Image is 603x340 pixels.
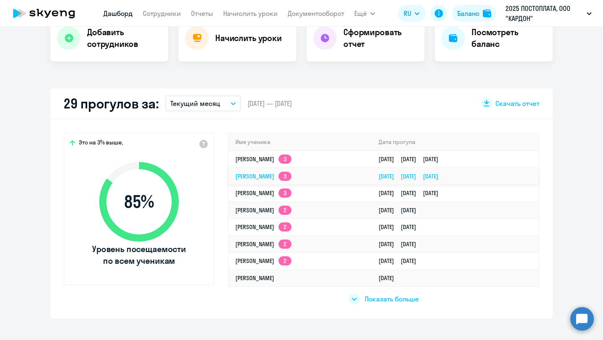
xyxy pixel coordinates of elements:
[235,189,291,197] a: [PERSON_NAME]3
[379,206,423,214] a: [DATE][DATE]
[379,173,445,180] a: [DATE][DATE][DATE]
[379,189,445,197] a: [DATE][DATE][DATE]
[91,243,187,267] span: Уровень посещаемости по всем ученикам
[372,134,539,151] th: Дата прогула
[87,26,162,50] h4: Добавить сотрудников
[64,95,159,112] h2: 29 прогулов за:
[398,5,425,22] button: RU
[235,155,291,163] a: [PERSON_NAME]3
[235,206,291,214] a: [PERSON_NAME]2
[483,9,491,18] img: balance
[229,134,372,151] th: Имя ученика
[505,3,583,23] p: 2025 ПОСТОПЛАТА, ООО "КАРДОН"
[278,155,291,164] app-skyeng-badge: 3
[170,98,220,108] p: Текущий месяц
[288,9,344,18] a: Документооборот
[379,223,423,231] a: [DATE][DATE]
[379,240,423,248] a: [DATE][DATE]
[278,188,291,198] app-skyeng-badge: 3
[354,5,375,22] button: Ещё
[354,8,367,18] span: Ещё
[215,32,282,44] h4: Начислить уроки
[235,223,291,231] a: [PERSON_NAME]2
[365,294,419,304] span: Показать больше
[501,3,596,23] button: 2025 ПОСТОПЛАТА, ООО "КАРДОН"
[452,5,496,22] button: Балансbalance
[278,206,291,215] app-skyeng-badge: 2
[165,95,241,111] button: Текущий месяц
[457,8,479,18] div: Баланс
[379,155,445,163] a: [DATE][DATE][DATE]
[495,99,539,108] span: Скачать отчет
[235,257,291,265] a: [PERSON_NAME]2
[223,9,278,18] a: Начислить уроки
[235,274,274,282] a: [PERSON_NAME]
[79,139,123,149] span: Это на 3% выше,
[191,9,213,18] a: Отчеты
[143,9,181,18] a: Сотрудники
[379,274,401,282] a: [DATE]
[278,172,291,181] app-skyeng-badge: 3
[379,257,423,265] a: [DATE][DATE]
[404,8,411,18] span: RU
[278,222,291,232] app-skyeng-badge: 2
[91,192,187,212] span: 85 %
[103,9,133,18] a: Дашборд
[343,26,418,50] h4: Сформировать отчет
[278,240,291,249] app-skyeng-badge: 2
[247,99,292,108] span: [DATE] — [DATE]
[235,173,291,180] a: [PERSON_NAME]3
[278,256,291,265] app-skyeng-badge: 2
[472,26,546,50] h4: Посмотреть баланс
[235,240,291,248] a: [PERSON_NAME]2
